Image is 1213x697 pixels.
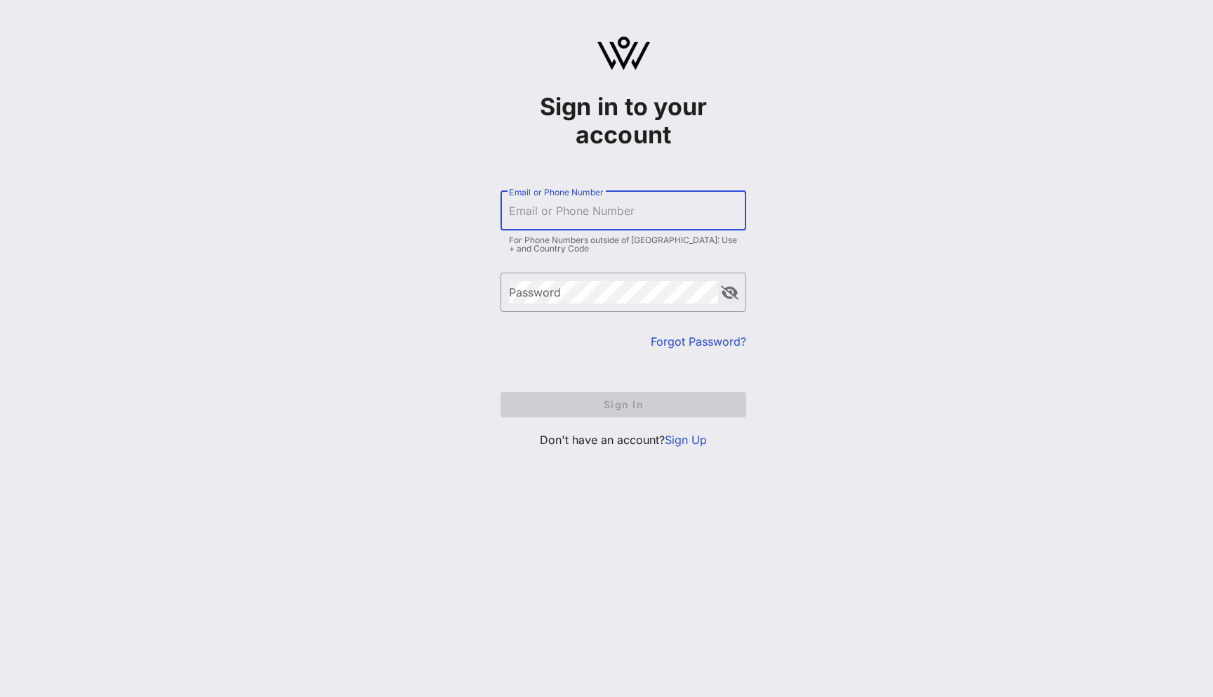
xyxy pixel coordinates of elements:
button: append icon [721,286,738,300]
img: logo.svg [597,37,650,70]
a: Forgot Password? [651,334,746,348]
label: Email or Phone Number [509,187,603,197]
p: Don't have an account? [501,431,746,448]
div: For Phone Numbers outside of [GEOGRAPHIC_DATA]: Use + and Country Code [509,236,738,253]
a: Sign Up [665,433,707,447]
h1: Sign in to your account [501,93,746,149]
input: Email or Phone Number [509,200,738,222]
